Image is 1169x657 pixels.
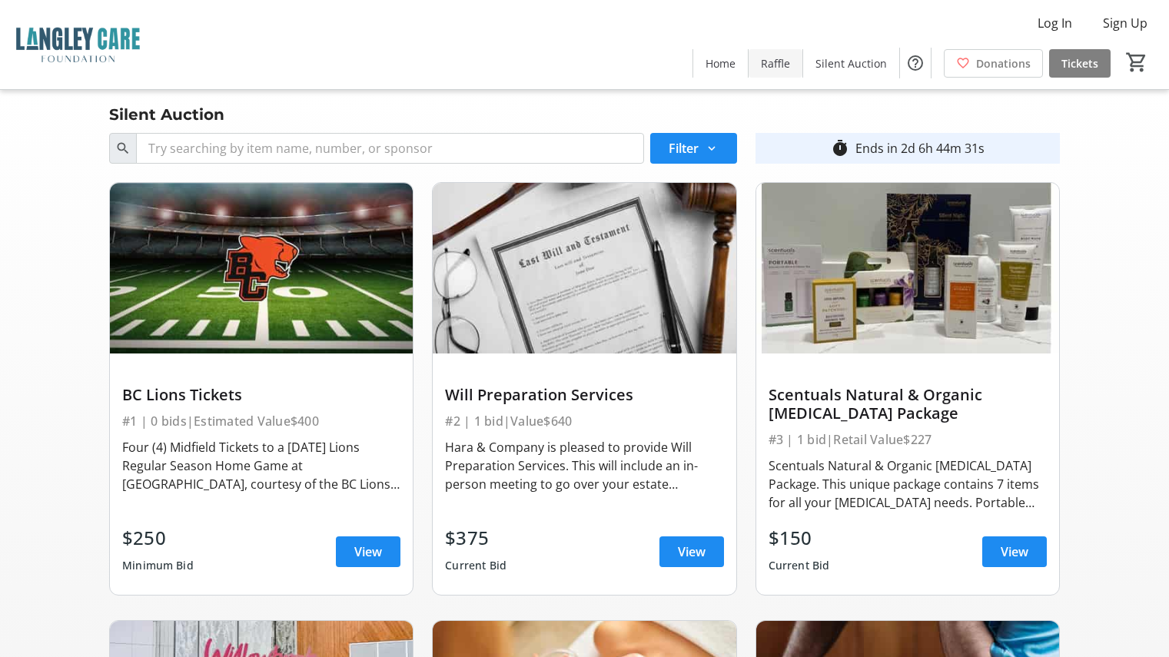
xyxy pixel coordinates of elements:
a: View [982,536,1047,567]
a: Donations [944,49,1043,78]
div: $150 [769,524,830,552]
mat-icon: timer_outline [831,139,849,158]
button: Filter [650,133,737,164]
div: BC Lions Tickets [122,386,400,404]
span: View [354,543,382,561]
span: View [678,543,706,561]
div: #3 | 1 bid | Retail Value $227 [769,429,1047,450]
span: Sign Up [1103,14,1147,32]
button: Sign Up [1091,11,1160,35]
div: Minimum Bid [122,552,194,579]
img: Scentuals Natural & Organic Skin Care Package [756,183,1059,353]
span: Log In [1038,14,1072,32]
a: View [659,536,724,567]
a: Raffle [749,49,802,78]
span: Donations [976,55,1031,71]
div: Silent Auction [100,102,234,127]
img: Will Preparation Services [433,183,736,353]
div: Four (4) Midfield Tickets to a [DATE] Lions Regular Season Home Game at [GEOGRAPHIC_DATA], courte... [122,438,400,493]
div: Current Bid [769,552,830,579]
div: Scentuals Natural & Organic [MEDICAL_DATA] Package. This unique package contains 7 items for all ... [769,456,1047,512]
div: #2 | 1 bid | Value $640 [445,410,723,432]
a: Home [693,49,748,78]
a: View [336,536,400,567]
div: Hara & Company is pleased to provide Will Preparation Services. This will include an in-person me... [445,438,723,493]
span: Filter [669,139,699,158]
span: Silent Auction [815,55,887,71]
span: View [1001,543,1028,561]
div: Will Preparation Services [445,386,723,404]
div: #1 | 0 bids | Estimated Value $400 [122,410,400,432]
div: Current Bid [445,552,506,579]
button: Cart [1123,48,1151,76]
span: Raffle [761,55,790,71]
button: Help [900,48,931,78]
input: Try searching by item name, number, or sponsor [136,133,644,164]
div: Ends in 2d 6h 44m 31s [855,139,985,158]
div: Scentuals Natural & Organic [MEDICAL_DATA] Package [769,386,1047,423]
span: Home [706,55,736,71]
span: Tickets [1061,55,1098,71]
div: $250 [122,524,194,552]
div: $375 [445,524,506,552]
a: Tickets [1049,49,1111,78]
a: Silent Auction [803,49,899,78]
img: Langley Care Foundation 's Logo [9,6,146,83]
button: Log In [1025,11,1084,35]
img: BC Lions Tickets [110,183,413,353]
